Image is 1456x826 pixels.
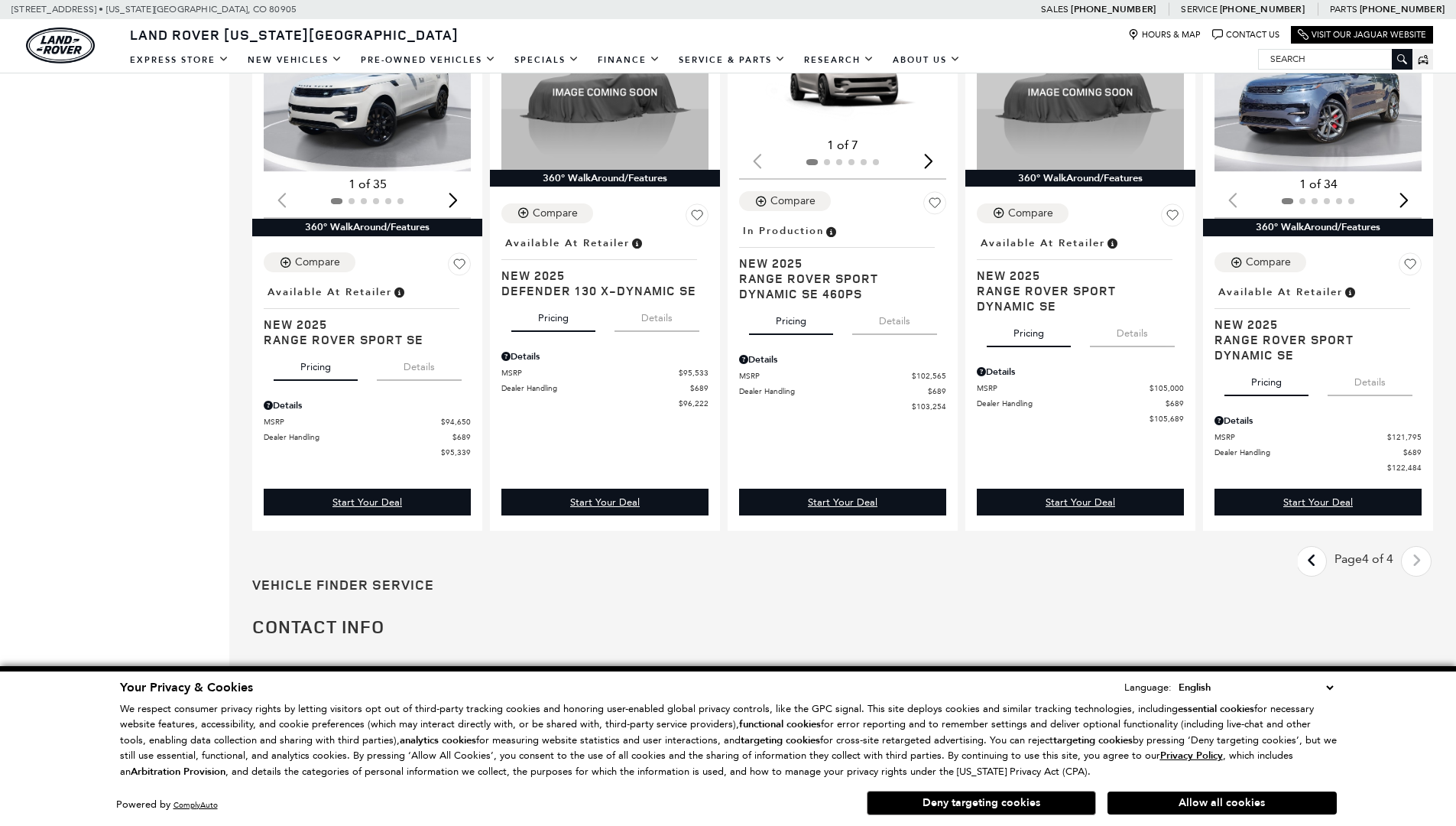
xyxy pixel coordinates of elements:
[679,367,709,379] span: $95,533
[26,28,95,63] a: land-rover
[1214,15,1424,172] img: 2025 LAND ROVER Range Rover Sport Dynamic SE 1
[739,370,946,382] a: MSRP $102,565
[264,489,471,515] div: undefined - Range Rover Sport SE
[1214,489,1422,515] div: undefined - Range Rover Sport Dynamic SE
[1327,546,1401,577] div: Page 4 of 4
[749,301,833,335] button: pricing tab
[1403,447,1422,458] span: $689
[1212,29,1279,41] a: Contact Us
[377,347,462,381] button: details tab
[977,489,1184,515] a: Start Your Deal
[615,298,699,332] button: details tab
[977,283,1172,314] span: Range Rover Sport Dynamic SE
[274,347,358,381] button: pricing tab
[441,447,471,458] span: $95,339
[264,398,471,412] div: Pricing Details - Range Rover Sport SE
[268,284,392,301] span: Available at Retailer
[1181,4,1217,15] span: Service
[264,416,441,428] span: MSRP
[1124,682,1172,692] div: Language:
[1399,252,1422,281] button: Save Vehicle
[501,367,709,379] a: MSRP $95,533
[1214,176,1422,193] div: 1 of 34
[121,47,970,73] nav: Main Navigation
[739,220,946,301] a: In ProductionNew 2025Range Rover Sport Dynamic SE 460PS
[1214,252,1306,272] button: Compare Vehicle
[1214,489,1422,515] a: Start Your Deal
[130,25,459,44] span: Land Rover [US_STATE][GEOGRAPHIC_DATA]
[441,416,471,428] span: $94,650
[505,47,589,73] a: Specials
[392,284,406,301] span: Vehicle is in stock and ready for immediate delivery. Due to demand, availability is subject to c...
[977,413,1184,424] a: $105,689
[630,235,644,252] span: Vehicle is in stock and ready for immediate delivery. Due to demand, availability is subject to c...
[739,353,946,366] div: Pricing Details - Range Rover Sport Dynamic SE 460PS
[1107,792,1337,815] button: Allow all cookies
[1178,702,1254,716] strong: essential cookies
[739,255,935,271] span: New 2025
[977,268,1172,283] span: New 2025
[501,203,593,223] button: Compare Vehicle
[1214,414,1422,428] div: Pricing Details - Range Rover Sport Dynamic SE
[264,317,459,332] span: New 2025
[121,25,468,44] a: Land Rover [US_STATE][GEOGRAPHIC_DATA]
[739,385,946,397] a: Dealer Handling $689
[120,701,1337,780] p: We respect consumer privacy rights by letting visitors opt out of third-party tracking cookies an...
[1090,314,1175,347] button: details tab
[923,191,946,220] button: Save Vehicle
[1214,332,1410,363] span: Range Rover Sport Dynamic SE
[1343,284,1357,301] span: Vehicle is in stock and ready for immediate delivery. Due to demand, availability is subject to c...
[1203,219,1433,236] div: 360° WalkAround/Features
[686,203,709,233] button: Save Vehicle
[770,194,816,208] div: Compare
[1105,235,1119,252] span: Vehicle is in stock and ready for immediate delivery. Due to demand, availability is subject to c...
[443,183,463,216] div: Next slide
[116,800,218,810] div: Powered by
[1387,462,1422,473] span: $122,484
[977,233,1184,314] a: Available at RetailerNew 2025Range Rover Sport Dynamic SE
[928,385,946,397] span: $689
[264,252,355,272] button: Compare Vehicle
[1166,398,1184,409] span: $689
[252,219,482,236] div: 360° WalkAround/Features
[1008,206,1053,220] div: Compare
[1214,447,1422,458] a: Dealer Handling $689
[1298,29,1426,41] a: Visit Our Jaguar Website
[1053,733,1133,747] strong: targeting cookies
[505,235,630,252] span: Available at Retailer
[918,144,939,177] div: Next slide
[501,268,697,283] span: New 2025
[501,489,709,515] div: undefined - Defender 130 X-Dynamic SE
[295,255,340,269] div: Compare
[1214,431,1422,443] a: MSRP $121,795
[238,47,352,73] a: New Vehicles
[981,235,1105,252] span: Available at Retailer
[741,733,820,747] strong: targeting cookies
[1259,50,1412,68] input: Search
[1387,431,1422,443] span: $121,795
[264,15,473,172] div: 1 / 2
[1161,203,1184,233] button: Save Vehicle
[501,398,709,409] a: $96,222
[977,398,1166,409] span: Dealer Handling
[1150,413,1184,424] span: $105,689
[977,398,1184,409] a: Dealer Handling $689
[264,431,471,443] a: Dealer Handling $689
[501,283,697,298] span: Defender 130 X-Dynamic SE
[264,447,471,458] a: $95,339
[1218,284,1343,301] span: Available at Retailer
[977,15,1184,170] img: 2025 LAND ROVER Range Rover Sport Dynamic SE
[1150,382,1184,394] span: $105,000
[1128,29,1201,41] a: Hours & Map
[1214,431,1387,443] span: MSRP
[739,370,912,382] span: MSRP
[131,765,225,779] strong: Arbitration Provision
[690,382,709,394] span: $689
[965,170,1195,187] div: 360° WalkAround/Features
[1214,15,1424,172] div: 1 / 2
[1160,750,1223,761] a: Privacy Policy
[1214,462,1422,473] a: $122,484
[884,47,970,73] a: About Us
[670,47,795,73] a: Service & Parts
[1214,281,1422,363] a: Available at RetailerNew 2025Range Rover Sport Dynamic SE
